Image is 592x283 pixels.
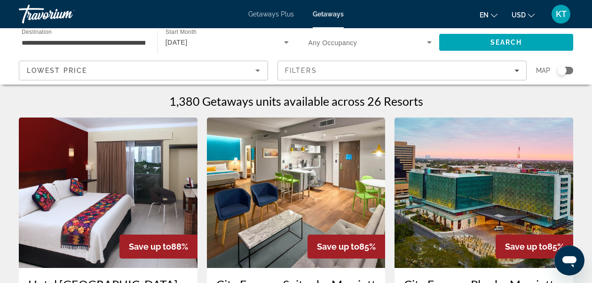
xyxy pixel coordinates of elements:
a: Getaways Plus [248,10,294,18]
iframe: Button to launch messaging window [554,245,584,275]
mat-select: Sort by [27,65,260,76]
span: en [480,11,489,19]
div: 85% [308,235,385,259]
a: Travorium [19,2,113,26]
input: Select destination [22,37,145,48]
span: Map [536,64,550,77]
div: 85% [496,235,573,259]
span: KT [556,9,567,19]
a: Getaways [313,10,344,18]
span: Any Occupancy [308,39,357,47]
h1: 1,380 Getaways units available across 26 Resorts [169,94,423,108]
button: Change language [480,8,497,22]
img: Hotel Adhara Hacienda Cancun - 5 Nights [19,118,197,268]
span: Save up to [505,242,547,252]
span: Start Month [166,29,197,35]
button: Change currency [512,8,535,22]
img: City Express Plus by Marriott Mérida - 4 Nights [395,118,573,268]
span: Save up to [317,242,359,252]
button: User Menu [549,4,573,24]
button: Search [439,34,573,51]
span: Filters [285,67,317,74]
div: 88% [119,235,197,259]
span: [DATE] [166,39,188,46]
span: Search [490,39,522,46]
span: USD [512,11,526,19]
span: Destination [22,29,52,35]
span: Lowest Price [27,67,87,74]
button: Filters [277,61,527,80]
img: City Express Suites by Marriott Cancún Aeropuerto Riviera - 4 Nights [207,118,386,268]
span: Save up to [129,242,171,252]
